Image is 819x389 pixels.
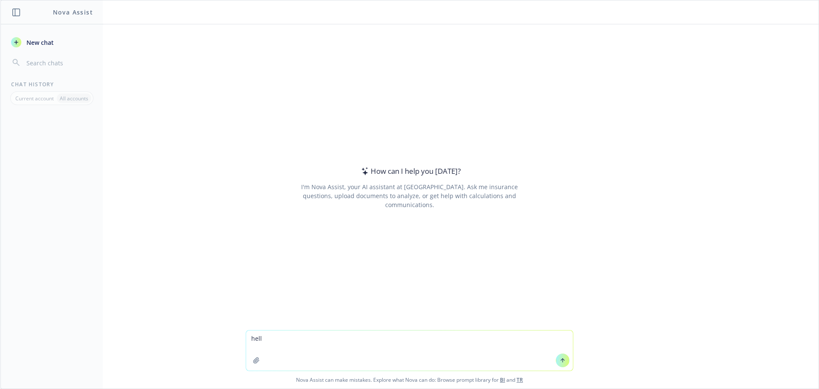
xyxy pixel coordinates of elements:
span: New chat [25,38,54,47]
p: All accounts [60,95,88,102]
a: TR [517,376,523,383]
a: BI [500,376,505,383]
input: Search chats [25,57,93,69]
button: New chat [8,35,96,50]
div: I'm Nova Assist, your AI assistant at [GEOGRAPHIC_DATA]. Ask me insurance questions, upload docum... [289,182,529,209]
div: How can I help you [DATE]? [359,166,461,177]
div: Chat History [1,81,103,88]
h1: Nova Assist [53,8,93,17]
p: Current account [15,95,54,102]
span: Nova Assist can make mistakes. Explore what Nova can do: Browse prompt library for and [4,371,815,389]
textarea: hell [246,331,573,371]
